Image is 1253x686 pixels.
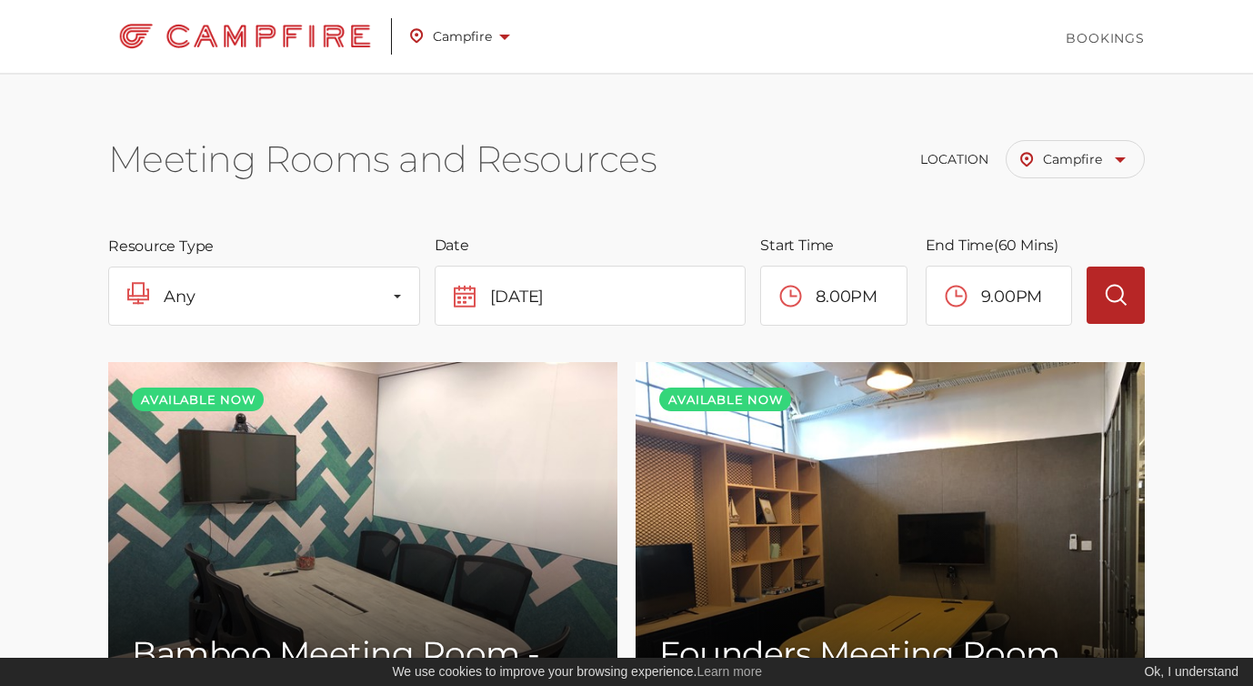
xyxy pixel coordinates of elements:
[697,664,763,679] a: Learn more
[659,388,791,411] span: Available now
[164,282,195,311] span: Any
[760,237,834,255] label: Start Time
[1066,29,1145,47] a: Bookings
[392,664,762,679] span: We use cookies to improve your browsing experience.
[1139,662,1238,681] div: Ok, I understand
[994,237,1058,254] span: (60 Mins)
[435,237,469,255] label: Date
[108,14,410,59] a: Campfire
[1043,151,1126,167] span: Campfire
[1006,140,1145,178] a: Campfire
[410,25,510,48] span: Campfire
[926,237,1058,255] label: End Time
[410,15,528,57] a: Campfire
[920,151,988,167] span: Location
[108,136,657,181] h1: Meeting Rooms and Resources
[108,267,420,326] button: Any
[108,237,214,256] label: Resource Type
[108,18,382,55] img: Campfire
[132,388,264,411] span: Available now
